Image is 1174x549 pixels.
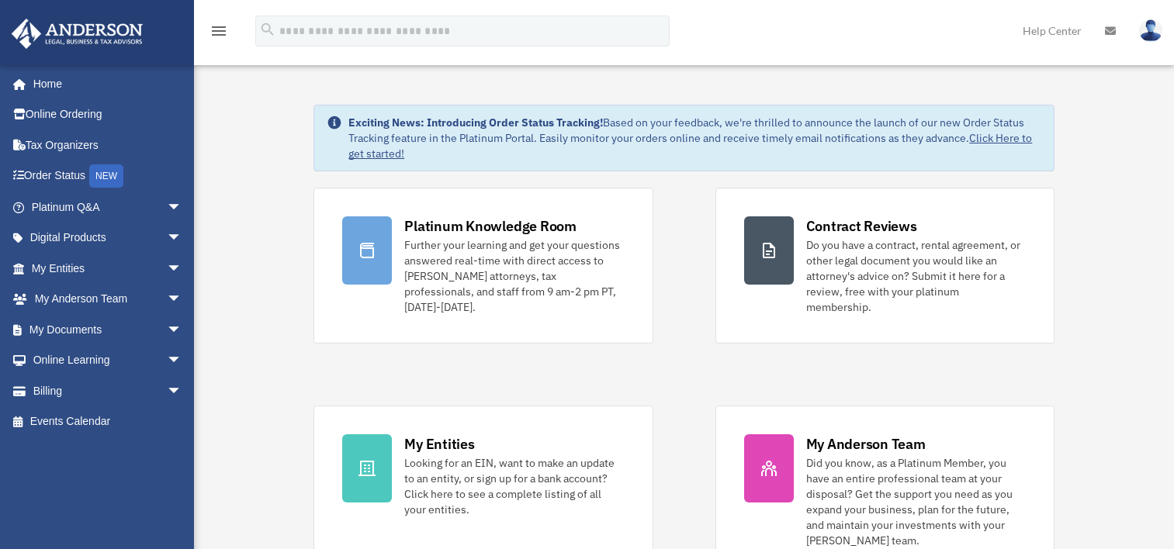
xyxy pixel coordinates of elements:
[210,22,228,40] i: menu
[404,237,624,315] div: Further your learning and get your questions answered real-time with direct access to [PERSON_NAM...
[11,99,206,130] a: Online Ordering
[11,68,198,99] a: Home
[404,455,624,517] div: Looking for an EIN, want to make an update to an entity, or sign up for a bank account? Click her...
[348,131,1032,161] a: Click Here to get started!
[313,188,653,344] a: Platinum Knowledge Room Further your learning and get your questions answered real-time with dire...
[806,216,917,236] div: Contract Reviews
[167,223,198,254] span: arrow_drop_down
[806,434,926,454] div: My Anderson Team
[404,216,577,236] div: Platinum Knowledge Room
[167,253,198,285] span: arrow_drop_down
[1139,19,1162,42] img: User Pic
[167,314,198,346] span: arrow_drop_down
[806,455,1026,548] div: Did you know, as a Platinum Member, you have an entire professional team at your disposal? Get th...
[11,129,206,161] a: Tax Organizers
[348,116,603,129] strong: Exciting News: Introducing Order Status Tracking!
[167,284,198,316] span: arrow_drop_down
[11,253,206,284] a: My Entitiesarrow_drop_down
[167,375,198,407] span: arrow_drop_down
[715,188,1055,344] a: Contract Reviews Do you have a contract, rental agreement, or other legal document you would like...
[210,27,228,40] a: menu
[7,19,147,49] img: Anderson Advisors Platinum Portal
[348,115,1041,161] div: Based on your feedback, we're thrilled to announce the launch of our new Order Status Tracking fe...
[11,284,206,315] a: My Anderson Teamarrow_drop_down
[11,406,206,437] a: Events Calendar
[89,164,123,188] div: NEW
[11,161,206,192] a: Order StatusNEW
[167,192,198,223] span: arrow_drop_down
[167,345,198,377] span: arrow_drop_down
[11,192,206,223] a: Platinum Q&Aarrow_drop_down
[11,314,206,345] a: My Documentsarrow_drop_down
[404,434,474,454] div: My Entities
[11,223,206,254] a: Digital Productsarrow_drop_down
[806,237,1026,315] div: Do you have a contract, rental agreement, or other legal document you would like an attorney's ad...
[11,345,206,376] a: Online Learningarrow_drop_down
[259,21,276,38] i: search
[11,375,206,406] a: Billingarrow_drop_down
